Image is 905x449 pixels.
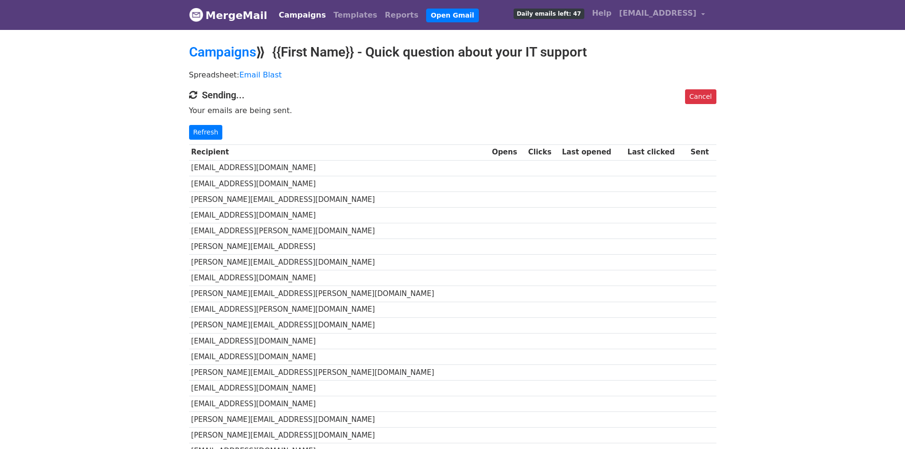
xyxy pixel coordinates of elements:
td: [EMAIL_ADDRESS][PERSON_NAME][DOMAIN_NAME] [189,302,490,317]
a: Open Gmail [426,9,479,22]
th: Clicks [526,144,560,160]
span: Daily emails left: 47 [514,9,584,19]
a: Campaigns [189,44,256,60]
td: [EMAIL_ADDRESS][DOMAIN_NAME] [189,396,490,412]
td: [PERSON_NAME][EMAIL_ADDRESS][PERSON_NAME][DOMAIN_NAME] [189,286,490,302]
td: [PERSON_NAME][EMAIL_ADDRESS][DOMAIN_NAME] [189,412,490,428]
td: [PERSON_NAME][EMAIL_ADDRESS] [189,239,490,255]
a: Daily emails left: 47 [510,4,588,23]
p: Spreadsheet: [189,70,716,80]
a: Campaigns [275,6,330,25]
a: Templates [330,6,381,25]
h2: ⟫ {{First Name}} - Quick question about your IT support [189,44,716,60]
a: Reports [381,6,422,25]
td: [EMAIL_ADDRESS][DOMAIN_NAME] [189,333,490,349]
td: [EMAIL_ADDRESS][DOMAIN_NAME] [189,160,490,176]
th: Sent [688,144,716,160]
a: [EMAIL_ADDRESS] [615,4,708,26]
a: Email Blast [239,70,282,79]
td: [EMAIL_ADDRESS][DOMAIN_NAME] [189,381,490,396]
td: [EMAIL_ADDRESS][PERSON_NAME][DOMAIN_NAME] [189,223,490,239]
td: [EMAIL_ADDRESS][DOMAIN_NAME] [189,207,490,223]
p: Your emails are being sent. [189,105,716,115]
td: [PERSON_NAME][EMAIL_ADDRESS][DOMAIN_NAME] [189,191,490,207]
span: [EMAIL_ADDRESS] [619,8,696,19]
th: Opens [490,144,526,160]
a: Refresh [189,125,223,140]
a: Cancel [685,89,716,104]
a: MergeMail [189,5,267,25]
td: [PERSON_NAME][EMAIL_ADDRESS][DOMAIN_NAME] [189,255,490,270]
td: [PERSON_NAME][EMAIL_ADDRESS][DOMAIN_NAME] [189,428,490,443]
a: Help [588,4,615,23]
td: [EMAIL_ADDRESS][DOMAIN_NAME] [189,270,490,286]
th: Last clicked [625,144,688,160]
h4: Sending... [189,89,716,101]
th: Recipient [189,144,490,160]
td: [PERSON_NAME][EMAIL_ADDRESS][PERSON_NAME][DOMAIN_NAME] [189,364,490,380]
td: [EMAIL_ADDRESS][DOMAIN_NAME] [189,349,490,364]
th: Last opened [560,144,625,160]
td: [PERSON_NAME][EMAIL_ADDRESS][DOMAIN_NAME] [189,317,490,333]
td: [EMAIL_ADDRESS][DOMAIN_NAME] [189,176,490,191]
img: MergeMail logo [189,8,203,22]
